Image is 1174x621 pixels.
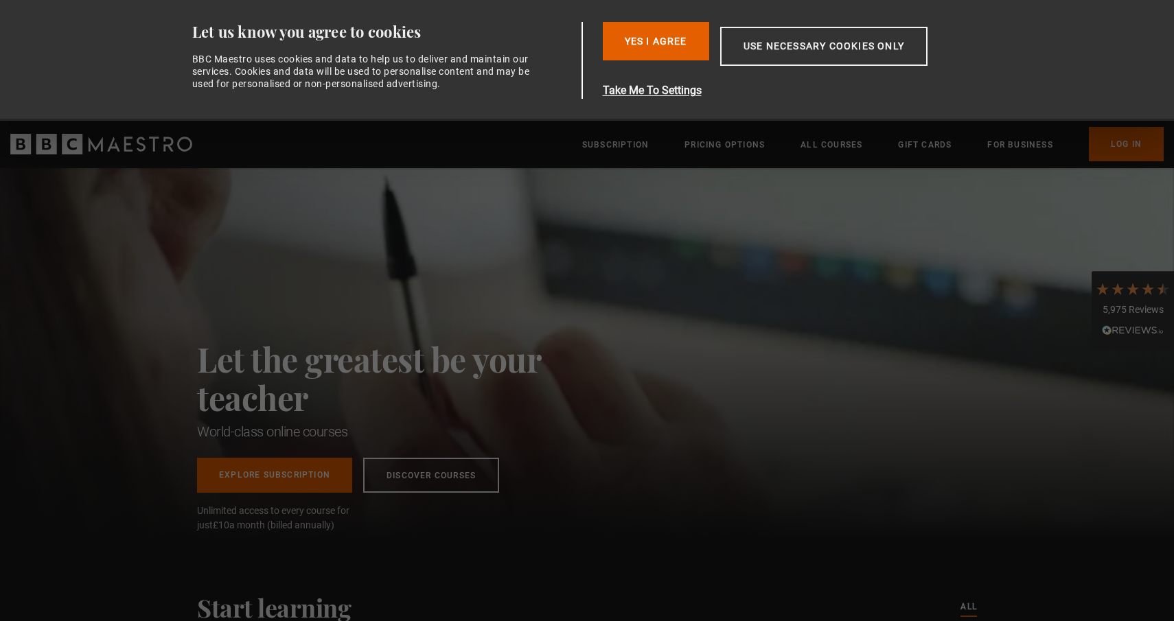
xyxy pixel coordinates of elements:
div: 5,975 Reviews [1095,303,1171,317]
button: Yes I Agree [603,22,709,60]
a: All Courses [801,138,862,152]
div: Read All Reviews [1095,323,1171,340]
a: Gift Cards [898,138,952,152]
nav: Primary [582,127,1164,161]
a: Discover Courses [363,458,499,493]
a: For business [987,138,1052,152]
div: 4.7 Stars [1095,281,1171,296]
a: Pricing Options [684,138,765,152]
a: Log In [1089,127,1164,161]
img: REVIEWS.io [1102,325,1164,335]
button: Use necessary cookies only [720,27,928,66]
span: Unlimited access to every course for just a month (billed annually) [197,504,382,532]
a: Explore Subscription [197,458,352,493]
h2: Let the greatest be your teacher [197,340,602,417]
button: Take Me To Settings [603,82,993,99]
div: Let us know you agree to cookies [192,22,577,42]
span: £10 [213,519,229,530]
a: Subscription [582,138,649,152]
svg: BBC Maestro [10,134,192,154]
div: BBC Maestro uses cookies and data to help us to deliver and maintain our services. Cookies and da... [192,53,538,91]
h1: World-class online courses [197,422,602,441]
div: 5,975 ReviewsRead All Reviews [1092,271,1174,351]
